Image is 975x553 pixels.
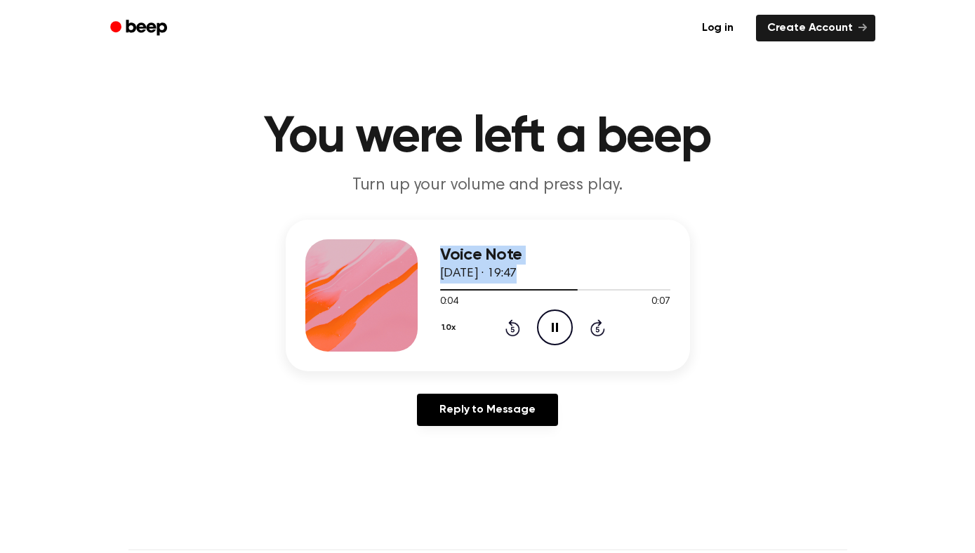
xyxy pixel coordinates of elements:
a: Create Account [756,15,875,41]
h1: You were left a beep [128,112,847,163]
span: [DATE] · 19:47 [440,267,517,280]
p: Turn up your volume and press play. [218,174,757,197]
button: 1.0x [440,316,461,340]
a: Beep [100,15,180,42]
a: Log in [688,12,748,44]
span: 0:07 [651,295,670,309]
a: Reply to Message [417,394,557,426]
h3: Voice Note [440,246,670,265]
span: 0:04 [440,295,458,309]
